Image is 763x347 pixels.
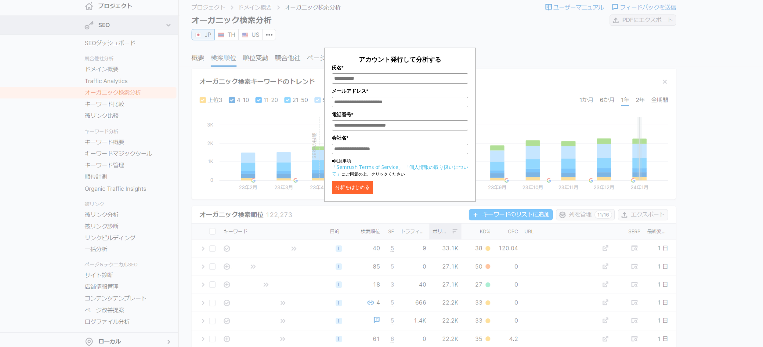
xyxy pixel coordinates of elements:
label: メールアドレス* [332,87,468,95]
button: 分析をはじめる [332,181,373,194]
a: 「個人情報の取り扱いについて」 [332,164,468,177]
p: ■同意事項 にご同意の上、クリックください [332,158,468,177]
span: アカウント発行して分析する [359,55,441,63]
a: 「Semrush Terms of Service」 [332,164,403,170]
label: 電話番号* [332,111,468,118]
